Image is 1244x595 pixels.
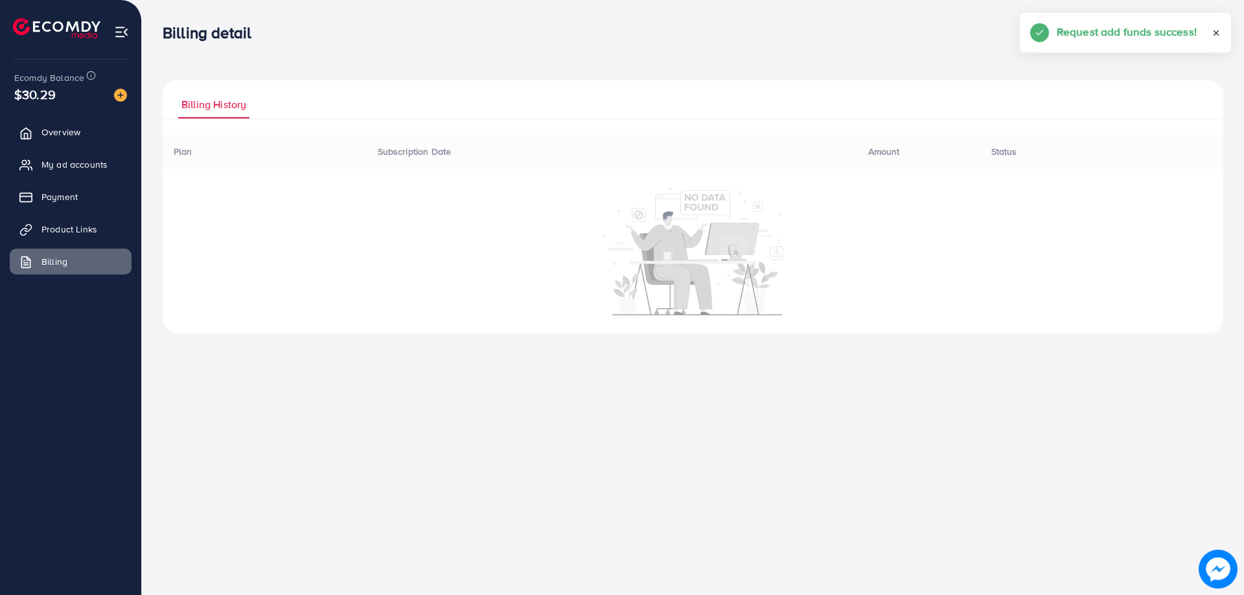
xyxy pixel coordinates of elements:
span: Billing History [181,97,246,112]
span: Payment [41,190,78,203]
a: Billing [10,249,132,275]
span: Product Links [41,223,97,236]
img: menu [114,25,129,39]
span: $30.29 [14,85,56,104]
span: Ecomdy Balance [14,71,84,84]
a: Product Links [10,216,132,242]
h5: Request add funds success! [1057,23,1197,40]
img: image [1199,550,1238,589]
img: logo [13,18,100,38]
span: Overview [41,126,80,139]
a: Payment [10,184,132,210]
span: My ad accounts [41,158,108,171]
h3: Billing detail [163,23,262,42]
img: image [114,89,127,102]
a: My ad accounts [10,152,132,177]
span: Billing [41,255,67,268]
a: Overview [10,119,132,145]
